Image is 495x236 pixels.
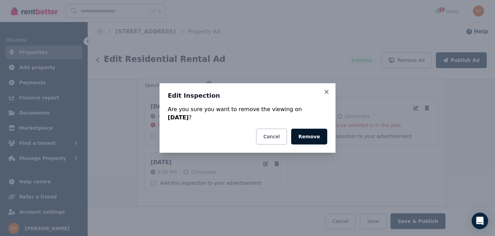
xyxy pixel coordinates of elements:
[168,114,189,121] strong: [DATE]
[168,105,327,122] div: Are you sure you want to remove the viewing on ?
[291,129,327,144] button: Remove
[168,92,327,100] h3: Edit Inspection
[472,213,488,229] div: Open Intercom Messenger
[256,129,287,144] button: Cancel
